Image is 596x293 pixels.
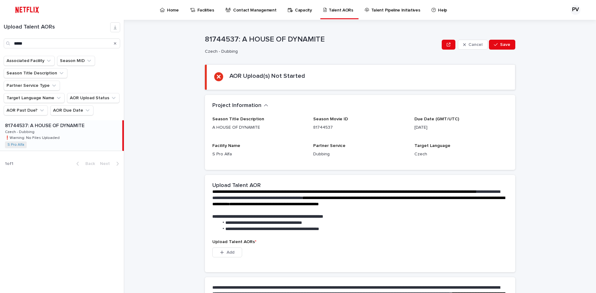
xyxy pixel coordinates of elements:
button: Partner Service Type [4,81,60,91]
button: Cancel [458,40,488,50]
button: Season MID [57,56,95,66]
span: Partner Service [313,144,345,148]
input: Search [4,38,120,48]
button: Save [489,40,515,50]
h2: Upload Talent AOR [212,182,261,189]
p: 81744537: A HOUSE OF DYNAMITE [5,122,86,129]
p: Czech - Dubbing [205,49,437,54]
a: S Pro Alfa [7,143,24,147]
button: Add [212,247,242,257]
div: PV [571,5,580,15]
span: Save [500,42,510,47]
p: A HOUSE OF DYNAMITE [212,124,306,131]
h1: Upload Talent AORs [4,24,110,31]
button: AOR Due Date [50,105,93,115]
button: Season Title Description [4,68,67,78]
p: 81744537 [313,124,407,131]
p: [DATE] [414,124,508,131]
p: ❗️Warning: No Files Uploaded [5,135,61,140]
h2: AOR Upload(s) Not Started [229,72,305,80]
p: 81744537: A HOUSE OF DYNAMITE [205,35,439,44]
span: Upload Talent AORs [212,240,256,244]
p: S Pro Alfa [212,151,306,158]
span: Season Title Description [212,117,264,121]
span: Next [100,162,114,166]
button: Target Language Name [4,93,65,103]
button: Next [97,161,124,166]
button: Back [71,161,97,166]
img: ifQbXi3ZQGMSEF7WDB7W [12,4,42,16]
span: Due Date (GMT/UTC) [414,117,459,121]
h2: Project Information [212,102,261,109]
button: AOR Past Due? [4,105,48,115]
span: Season Movie ID [313,117,348,121]
button: Project Information [212,102,268,109]
p: Czech - Dubbing [5,129,36,134]
p: Czech [414,151,508,158]
button: AOR Upload Status [67,93,120,103]
span: Facility Name [212,144,240,148]
span: Back [82,162,95,166]
p: Dubbing [313,151,407,158]
span: Cancel [468,42,482,47]
span: Target Language [414,144,450,148]
span: Add [227,250,234,255]
button: Associated Facility [4,56,55,66]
